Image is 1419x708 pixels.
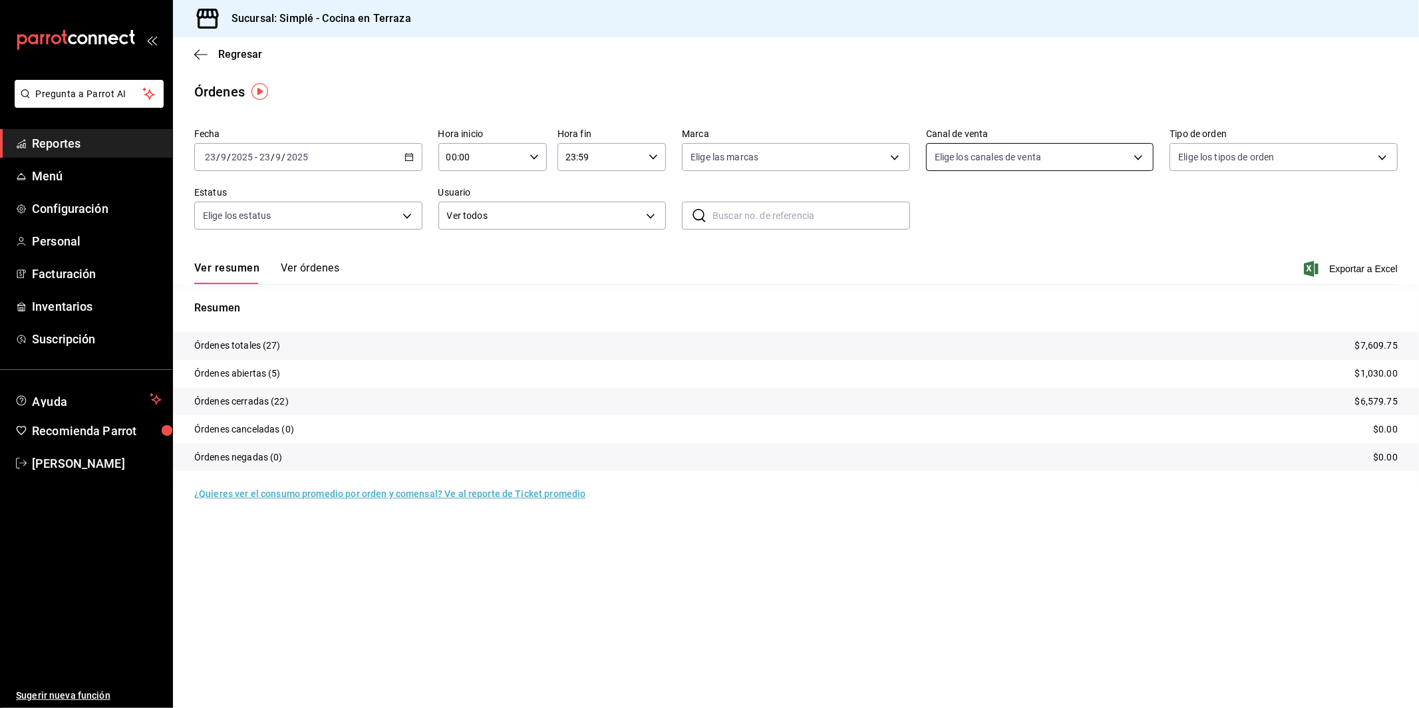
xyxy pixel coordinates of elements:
[194,48,262,61] button: Regresar
[935,150,1041,164] span: Elige los canales de venta
[1178,150,1274,164] span: Elige los tipos de orden
[1307,261,1398,277] button: Exportar a Excel
[32,454,162,472] span: [PERSON_NAME]
[1355,367,1398,381] p: $1,030.00
[259,152,271,162] input: --
[926,130,1154,139] label: Canal de venta
[194,488,585,499] a: ¿Quieres ver el consumo promedio por orden y comensal? Ve al reporte de Ticket promedio
[194,367,281,381] p: Órdenes abiertas (5)
[255,152,257,162] span: -
[194,262,339,284] div: navigation tabs
[1355,395,1398,409] p: $6,579.75
[227,152,231,162] span: /
[194,262,259,284] button: Ver resumen
[282,152,286,162] span: /
[194,339,281,353] p: Órdenes totales (27)
[32,232,162,250] span: Personal
[194,82,245,102] div: Órdenes
[194,395,289,409] p: Órdenes cerradas (22)
[221,11,411,27] h3: Sucursal: Simplé - Cocina en Terraza
[251,83,268,100] img: Tooltip marker
[194,450,283,464] p: Órdenes negadas (0)
[557,130,666,139] label: Hora fin
[1373,423,1398,437] p: $0.00
[194,188,422,198] label: Estatus
[32,134,162,152] span: Reportes
[194,423,294,437] p: Órdenes canceladas (0)
[36,87,143,101] span: Pregunta a Parrot AI
[1373,450,1398,464] p: $0.00
[32,330,162,348] span: Suscripción
[32,167,162,185] span: Menú
[216,152,220,162] span: /
[32,200,162,218] span: Configuración
[32,297,162,315] span: Inventarios
[281,262,339,284] button: Ver órdenes
[691,150,758,164] span: Elige las marcas
[275,152,282,162] input: --
[15,80,164,108] button: Pregunta a Parrot AI
[204,152,216,162] input: --
[146,35,157,45] button: open_drawer_menu
[712,202,910,229] input: Buscar no. de referencia
[218,48,262,61] span: Regresar
[438,130,547,139] label: Hora inicio
[447,209,642,223] span: Ver todos
[1170,130,1398,139] label: Tipo de orden
[1355,339,1398,353] p: $7,609.75
[194,130,422,139] label: Fecha
[9,96,164,110] a: Pregunta a Parrot AI
[220,152,227,162] input: --
[16,689,162,703] span: Sugerir nueva función
[438,188,667,198] label: Usuario
[203,209,271,222] span: Elige los estatus
[32,391,144,407] span: Ayuda
[286,152,309,162] input: ----
[271,152,275,162] span: /
[32,265,162,283] span: Facturación
[231,152,253,162] input: ----
[682,130,910,139] label: Marca
[32,422,162,440] span: Recomienda Parrot
[194,300,1398,316] p: Resumen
